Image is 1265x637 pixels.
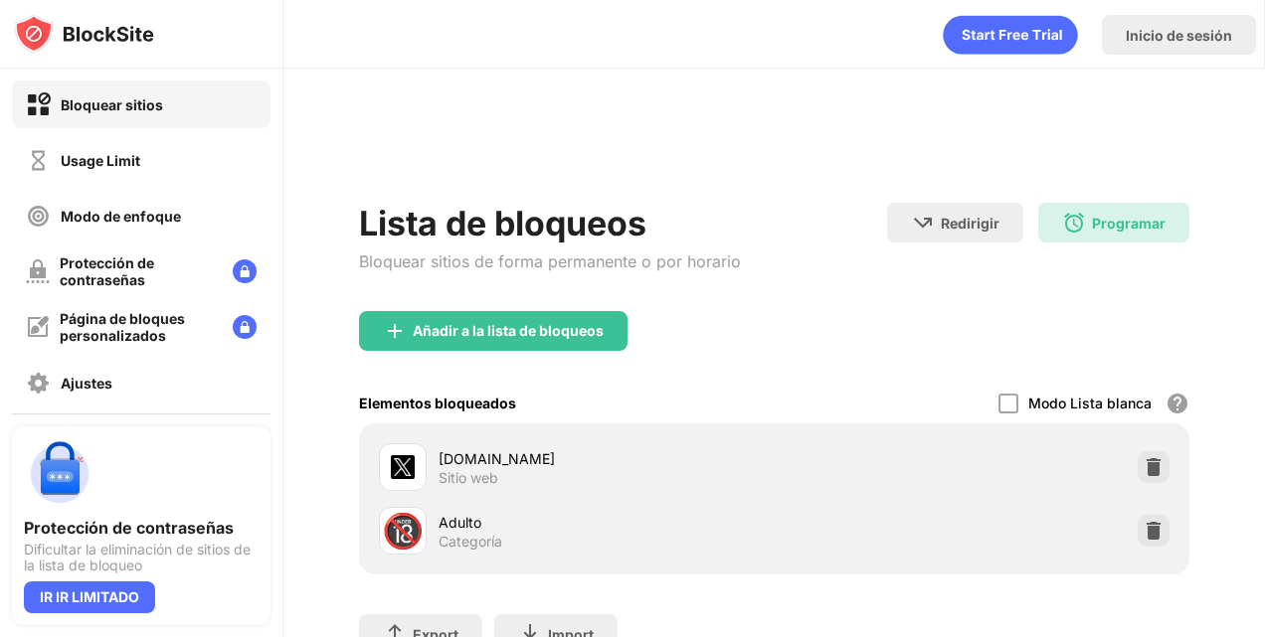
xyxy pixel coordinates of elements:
div: Bloquear sitios [61,96,163,113]
div: Elementos bloqueados [359,395,516,411]
div: Añadir a la lista de bloqueos [413,323,604,339]
img: customize-block-page-off.svg [26,315,50,339]
img: lock-menu.svg [233,315,257,339]
div: Inicio de sesión [1126,27,1232,44]
div: Lista de bloqueos [359,203,741,243]
div: Bloquear sitios de forma permanente o por horario [359,251,741,271]
div: 🔞 [382,511,424,552]
div: Usage Limit [61,152,140,169]
div: Protección de contraseñas [60,254,217,288]
div: Modo Lista blanca [1028,395,1152,411]
div: Adulto [439,512,774,533]
div: Sitio web [439,469,498,487]
img: settings-off.svg [26,371,51,396]
img: push-password-protection.svg [24,438,95,510]
img: logo-blocksite.svg [14,14,154,54]
div: Categoría [439,533,502,551]
img: time-usage-off.svg [26,148,51,173]
div: Redirigir [941,215,999,232]
img: password-protection-off.svg [26,259,50,283]
div: animation [943,15,1078,55]
div: Programar [1092,215,1166,232]
div: Modo de enfoque [61,208,181,225]
div: IR IR LIMITADO [24,581,155,613]
div: Ajustes [61,375,112,392]
div: [DOMAIN_NAME] [439,448,774,469]
img: focus-off.svg [26,204,51,229]
div: Protección de contraseñas [24,518,259,538]
div: Página de bloques personalizados [60,310,217,344]
img: block-on.svg [26,92,51,117]
iframe: Banner [359,124,1188,179]
div: Dificultar la eliminación de sitios de la lista de bloqueo [24,542,259,573]
img: favicons [391,455,415,479]
img: lock-menu.svg [233,259,257,283]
